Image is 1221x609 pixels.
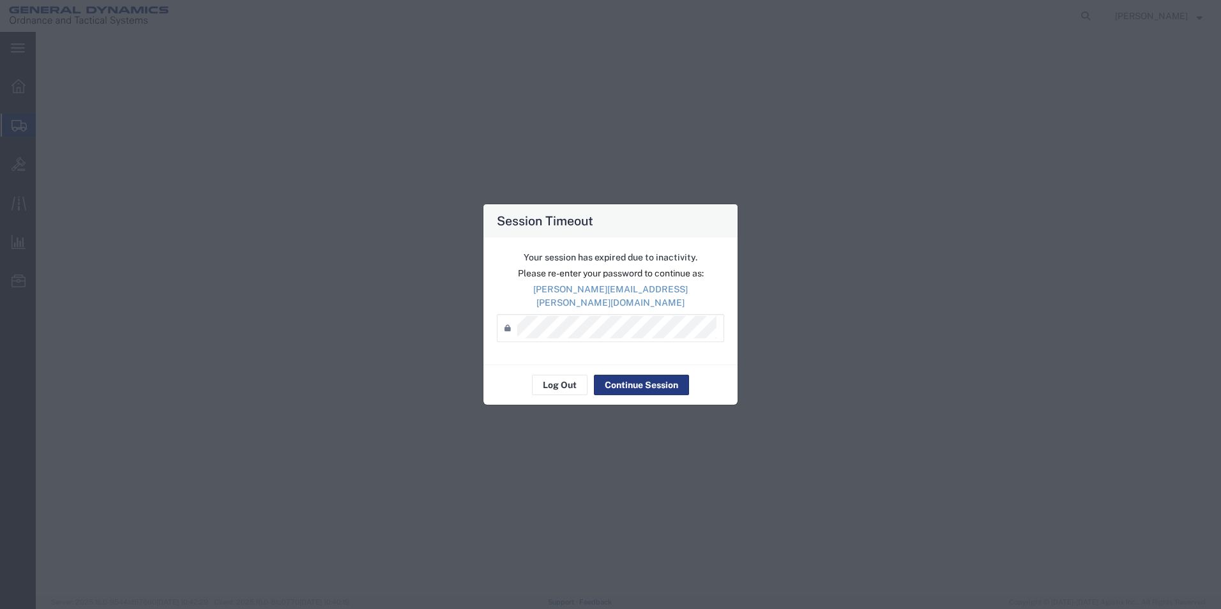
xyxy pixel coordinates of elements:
[532,375,588,395] button: Log Out
[497,267,724,280] p: Please re-enter your password to continue as:
[497,211,593,230] h4: Session Timeout
[594,375,689,395] button: Continue Session
[497,283,724,310] p: [PERSON_NAME][EMAIL_ADDRESS][PERSON_NAME][DOMAIN_NAME]
[497,251,724,264] p: Your session has expired due to inactivity.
